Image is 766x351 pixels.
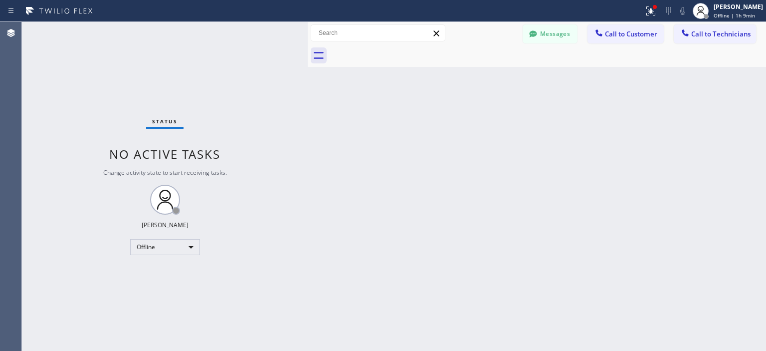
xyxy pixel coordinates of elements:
[311,25,445,41] input: Search
[523,24,577,43] button: Messages
[109,146,220,162] span: No active tasks
[674,24,756,43] button: Call to Technicians
[103,168,227,177] span: Change activity state to start receiving tasks.
[142,221,189,229] div: [PERSON_NAME]
[130,239,200,255] div: Offline
[691,29,751,38] span: Call to Technicians
[152,118,178,125] span: Status
[676,4,690,18] button: Mute
[587,24,664,43] button: Call to Customer
[714,12,755,19] span: Offline | 1h 9min
[605,29,657,38] span: Call to Customer
[714,2,763,11] div: [PERSON_NAME]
